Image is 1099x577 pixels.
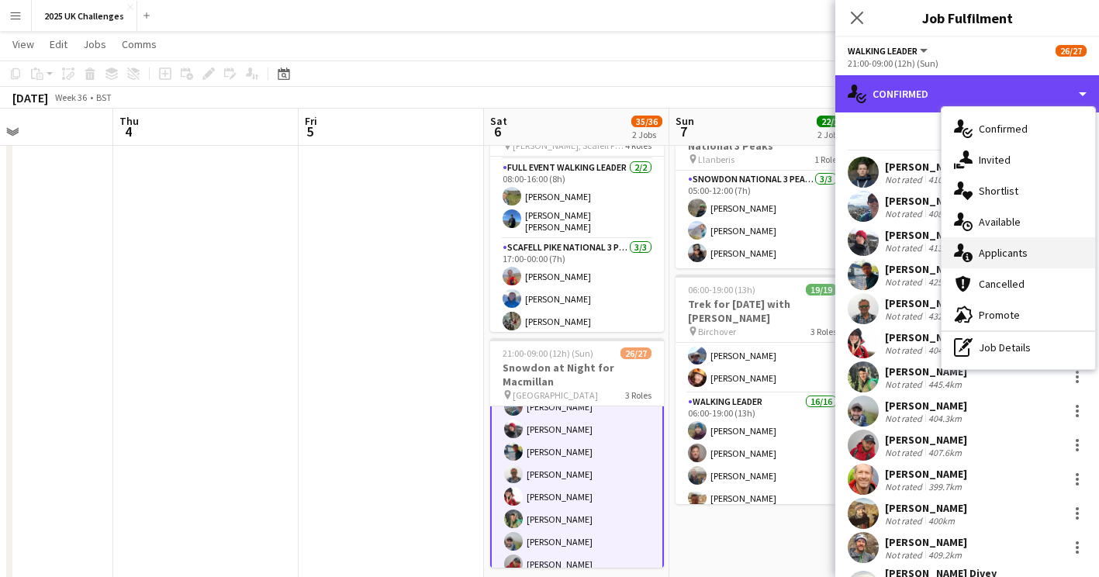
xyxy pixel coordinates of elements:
div: [PERSON_NAME] [885,262,967,276]
div: 408.8km [925,208,965,219]
div: [PERSON_NAME] [885,399,967,413]
span: Jobs [83,37,106,51]
div: [PERSON_NAME] [885,160,967,174]
div: Not rated [885,174,925,185]
button: 2025 UK Challenges [32,1,137,31]
app-job-card: 21:00-09:00 (12h) (Sun)26/27Snowdon at Night for Macmillan [GEOGRAPHIC_DATA]3 RolesWalking Leader... [490,338,664,568]
div: [PERSON_NAME] [885,296,967,310]
a: View [6,34,40,54]
div: 2 Jobs [817,129,847,140]
div: 407.6km [925,447,965,458]
span: 3 Roles [810,326,837,337]
app-job-card: 05:00-12:00 (7h)3/3Snowdon Local leaders - National 3 Peaks Llanberis1 RoleSnowdon National 3 Pea... [676,102,849,268]
a: Jobs [77,34,112,54]
span: 1 Role [814,154,837,165]
div: Not rated [885,378,925,390]
app-card-role: Full Event Walking Leader2/208:00-16:00 (8h)[PERSON_NAME][PERSON_NAME] [PERSON_NAME] [490,159,664,239]
a: Edit [43,34,74,54]
div: BST [96,92,112,103]
div: 2 Jobs [632,129,662,140]
div: 404.3km [925,413,965,424]
app-card-role: Scafell Pike National 3 Peaks Walking Leader3/317:00-00:00 (7h)[PERSON_NAME][PERSON_NAME][PERSON_... [490,239,664,337]
div: 432.2km [925,310,965,322]
span: 26/27 [620,347,651,359]
div: [PERSON_NAME] [885,467,967,481]
app-job-card: 06:00-00:00 (18h) (Sun)9/9National 3 Peaks [PERSON_NAME], Scafell Pike and Snowdon4 RolesEvent Ma... [490,102,664,332]
div: Confirmed [835,75,1099,112]
span: 22/22 [817,116,848,127]
span: 4 [117,123,139,140]
div: [PERSON_NAME] [885,228,967,242]
div: 445.4km [925,378,965,390]
h3: Snowdon at Night for Macmillan [490,361,664,389]
button: Walking Leader [848,45,930,57]
div: Promote [942,299,1095,330]
span: Walking Leader [848,45,918,57]
div: 399.7km [925,481,965,492]
div: [PERSON_NAME] [885,535,967,549]
div: Invited [942,144,1095,175]
div: [PERSON_NAME] [885,501,967,515]
div: 409.2km [925,549,965,561]
span: [GEOGRAPHIC_DATA] [513,389,598,401]
span: 19/19 [806,284,837,295]
div: Shortlist [942,175,1095,206]
span: Birchover [698,326,736,337]
span: 7 [673,123,694,140]
span: Comms [122,37,157,51]
span: Sat [490,114,507,128]
span: Fri [305,114,317,128]
app-card-role: Senior Leader2/206:00-19:00 (13h)[PERSON_NAME][PERSON_NAME] [676,318,849,393]
div: 425km [925,276,958,288]
span: Sun [676,114,694,128]
div: [PERSON_NAME] [885,194,967,208]
div: 21:00-09:00 (12h) (Sun) [848,57,1087,69]
div: Not rated [885,242,925,254]
div: 413.3km [925,242,965,254]
span: Edit [50,37,67,51]
h3: Job Fulfilment [835,8,1099,28]
div: Not rated [885,413,925,424]
div: [PERSON_NAME] [885,330,967,344]
div: Available [942,206,1095,237]
div: Not rated [885,515,925,527]
div: Not rated [885,344,925,356]
a: Comms [116,34,163,54]
span: 21:00-09:00 (12h) (Sun) [503,347,593,359]
app-card-role: Snowdon National 3 Peaks Walking Leader3/305:00-12:00 (7h)[PERSON_NAME][PERSON_NAME][PERSON_NAME] [676,171,849,268]
span: 26/27 [1056,45,1087,57]
div: Not rated [885,481,925,492]
span: Llanberis [698,154,734,165]
span: Thu [119,114,139,128]
div: [DATE] [12,90,48,105]
div: Not rated [885,310,925,322]
app-job-card: 06:00-19:00 (13h)19/19Trek for [DATE] with [PERSON_NAME] Birchover3 RolesEvent Manager1/106:00-19... [676,275,849,504]
div: 400km [925,515,958,527]
span: 35/36 [631,116,662,127]
div: Not rated [885,276,925,288]
div: Cancelled [942,268,1095,299]
span: View [12,37,34,51]
div: Not rated [885,208,925,219]
div: Job Details [942,332,1095,363]
span: 6 [488,123,507,140]
div: Not rated [885,447,925,458]
div: 410.4km [925,174,965,185]
span: 06:00-19:00 (13h) [688,284,755,295]
div: [PERSON_NAME] [885,433,967,447]
div: [PERSON_NAME] [885,365,967,378]
div: Confirmed [942,113,1095,144]
span: 3 Roles [625,389,651,401]
div: Not rated [885,549,925,561]
h3: Trek for [DATE] with [PERSON_NAME] [676,297,849,325]
div: 404.1km [925,344,965,356]
div: Applicants [942,237,1095,268]
span: 5 [302,123,317,140]
span: Week 36 [51,92,90,103]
